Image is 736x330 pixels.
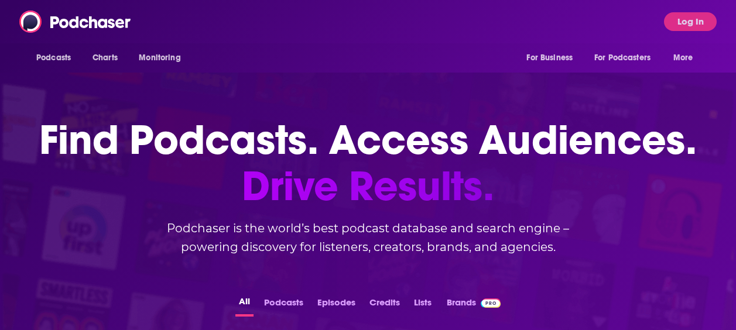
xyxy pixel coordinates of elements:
button: open menu [518,47,587,69]
button: Podcasts [261,294,307,317]
button: Lists [410,294,435,317]
img: Podchaser - Follow, Share and Rate Podcasts [19,11,132,33]
span: Monitoring [139,50,180,66]
a: Charts [85,47,125,69]
button: open menu [665,47,708,69]
a: BrandsPodchaser Pro [447,294,501,317]
button: Credits [366,294,403,317]
img: Podchaser Pro [481,298,501,308]
span: Charts [93,50,118,66]
button: open menu [28,47,86,69]
span: For Podcasters [594,50,651,66]
h2: Podchaser is the world’s best podcast database and search engine – powering discovery for listene... [134,219,603,256]
button: Episodes [314,294,359,317]
span: Drive Results. [39,163,697,209]
span: For Business [526,50,573,66]
button: open menu [131,47,196,69]
span: More [673,50,693,66]
button: open menu [587,47,667,69]
span: Podcasts [36,50,71,66]
h1: Find Podcasts. Access Audiences. [39,117,697,209]
button: Log In [664,12,717,31]
button: All [235,294,254,317]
